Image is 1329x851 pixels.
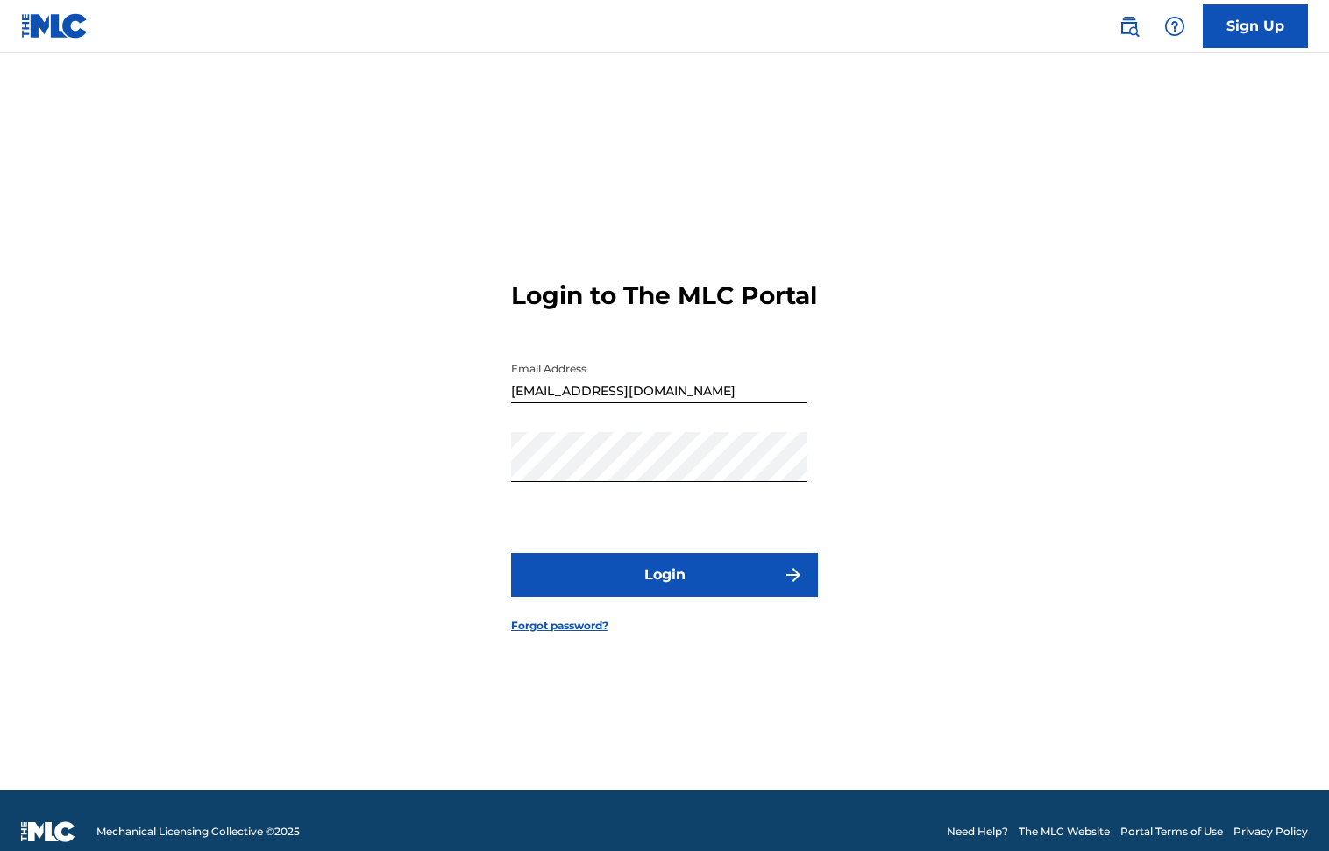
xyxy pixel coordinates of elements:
[1120,824,1223,840] a: Portal Terms of Use
[1157,9,1192,44] div: Help
[1112,9,1147,44] a: Public Search
[511,618,608,634] a: Forgot password?
[1119,16,1140,37] img: search
[1164,16,1185,37] img: help
[1233,824,1308,840] a: Privacy Policy
[783,564,804,585] img: f7272a7cc735f4ea7f67.svg
[947,824,1008,840] a: Need Help?
[511,280,817,311] h3: Login to The MLC Portal
[21,13,89,39] img: MLC Logo
[96,824,300,840] span: Mechanical Licensing Collective © 2025
[1019,824,1110,840] a: The MLC Website
[21,821,75,842] img: logo
[511,553,818,597] button: Login
[1203,4,1308,48] a: Sign Up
